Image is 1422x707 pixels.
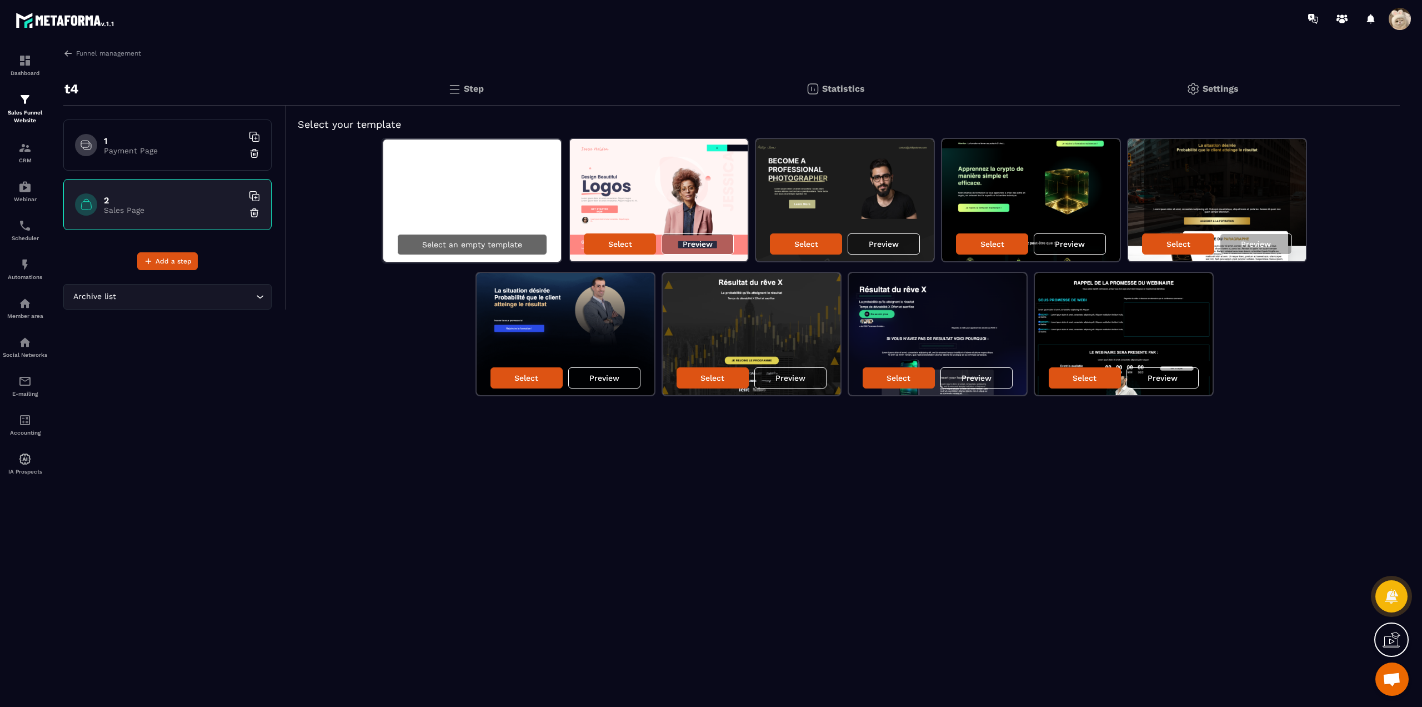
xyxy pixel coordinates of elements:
a: formationformationCRM [3,133,47,172]
img: logo [16,10,116,30]
p: Select [980,240,1004,248]
p: Scheduler [3,235,47,241]
p: Sales Funnel Website [3,109,47,125]
a: formationformationDashboard [3,46,47,84]
p: Preview [775,374,805,382]
p: E-mailing [3,391,47,397]
p: Social Networks [3,352,47,358]
img: bars.0d591741.svg [448,82,461,96]
img: automations [18,297,32,310]
p: Preview [869,240,899,248]
div: Mở cuộc trò chuyện [1375,663,1409,696]
p: Preview [962,374,992,382]
p: Preview [589,374,619,382]
img: formation [18,93,32,106]
a: social-networksocial-networkSocial Networks [3,327,47,366]
p: Member area [3,313,47,319]
p: Accounting [3,430,47,436]
img: automations [18,180,32,193]
img: trash [249,148,260,159]
input: Search for option [118,291,253,303]
p: IA Prospects [3,469,47,475]
img: image [1128,139,1306,261]
a: automationsautomationsMember area [3,288,47,327]
img: formation [18,141,32,155]
a: Funnel management [63,48,141,58]
p: Preview [1055,240,1085,248]
a: automationsautomationsAutomations [3,250,47,288]
h6: 2 [104,195,243,206]
p: t4 [64,78,79,100]
a: schedulerschedulerScheduler [3,211,47,250]
span: Archive list [71,291,118,303]
img: arrow [63,48,73,58]
img: trash [249,207,260,218]
a: emailemailE-mailing [3,366,47,405]
p: Select [514,374,538,382]
img: setting-gr.5f69749f.svg [1186,82,1200,96]
p: Select [608,240,632,248]
p: Automations [3,274,47,280]
a: formationformationSales Funnel Website [3,84,47,133]
img: email [18,375,32,388]
p: Select [1073,374,1096,382]
p: Preview [683,240,713,248]
img: image [849,273,1027,395]
img: image [756,139,934,261]
a: accountantaccountantAccounting [3,405,47,444]
img: automations [18,452,32,466]
h6: 1 [104,136,243,146]
p: Statistics [822,83,865,94]
p: CRM [3,157,47,163]
p: Sales Page [104,206,243,215]
button: Add a step [137,252,198,270]
img: formation [18,54,32,67]
p: Settings [1203,83,1239,94]
img: image [663,273,840,395]
p: Select [700,374,724,382]
img: image [570,139,748,261]
img: image [477,273,654,395]
img: image [1035,273,1213,395]
p: Select [887,374,910,382]
p: Select [794,240,818,248]
p: Select an empty template [422,240,522,249]
img: stats.20deebd0.svg [806,82,819,96]
img: social-network [18,336,32,349]
p: Dashboard [3,70,47,76]
img: automations [18,258,32,271]
p: Webinar [3,196,47,202]
p: Preview [1241,240,1271,248]
img: image [942,139,1120,261]
p: Payment Page [104,146,243,155]
span: Add a step [156,256,192,267]
img: scheduler [18,219,32,232]
h5: Select your template [298,117,1389,132]
p: Preview [1148,374,1178,382]
div: Search for option [63,284,272,310]
p: Step [464,83,484,94]
img: accountant [18,414,32,427]
a: automationsautomationsWebinar [3,172,47,211]
p: Select [1166,240,1190,248]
